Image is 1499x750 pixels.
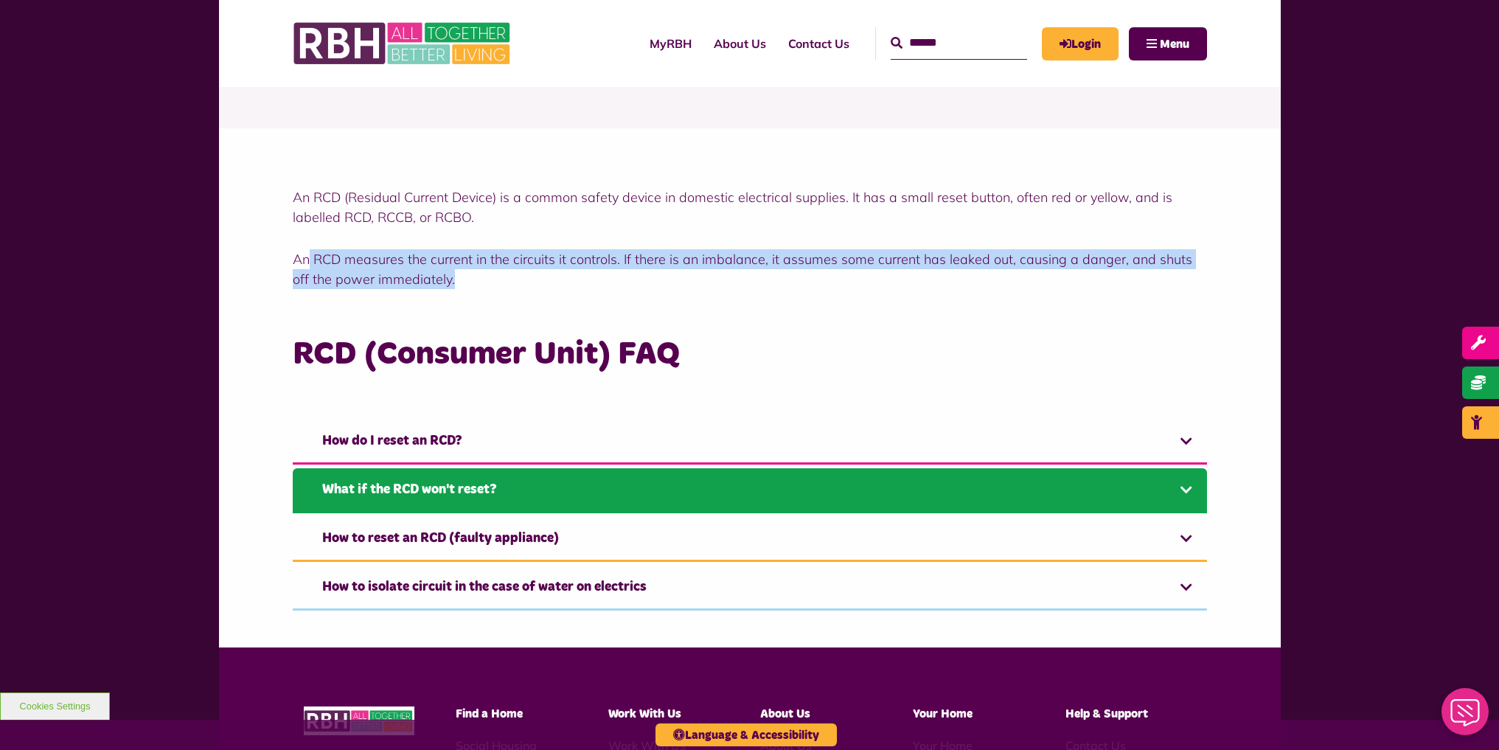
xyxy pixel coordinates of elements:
[293,468,1207,513] a: What if the RCD won't reset?
[608,708,681,720] span: Work With Us
[293,251,1192,288] span: An RCD measures the current in the circuits it controls. If there is an imbalance, it assumes som...
[1160,38,1189,50] span: Menu
[456,708,523,720] span: Find a Home
[760,708,810,720] span: About Us
[1129,27,1207,60] button: Navigation
[304,706,414,735] img: RBH
[1042,27,1119,60] a: MyRBH
[293,15,514,72] img: RBH
[639,24,703,63] a: MyRBH
[913,708,973,720] span: Your Home
[703,24,777,63] a: About Us
[293,517,1207,562] a: How to reset an RCD (faulty appliance)
[293,189,1172,226] span: An RCD (Residual Current Device) is a common safety device in domestic electrical supplies. It ha...
[1433,684,1499,750] iframe: Netcall Web Assistant for live chat
[293,566,1207,611] a: How to isolate circuit in the case of water on electrics
[777,24,860,63] a: Contact Us
[293,420,1207,465] a: How do I reset an RCD?
[1065,708,1148,720] span: Help & Support
[293,333,1207,375] h3: RCD (Consumer Unit) FAQ
[891,27,1027,59] input: Search
[655,723,837,746] button: Language & Accessibility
